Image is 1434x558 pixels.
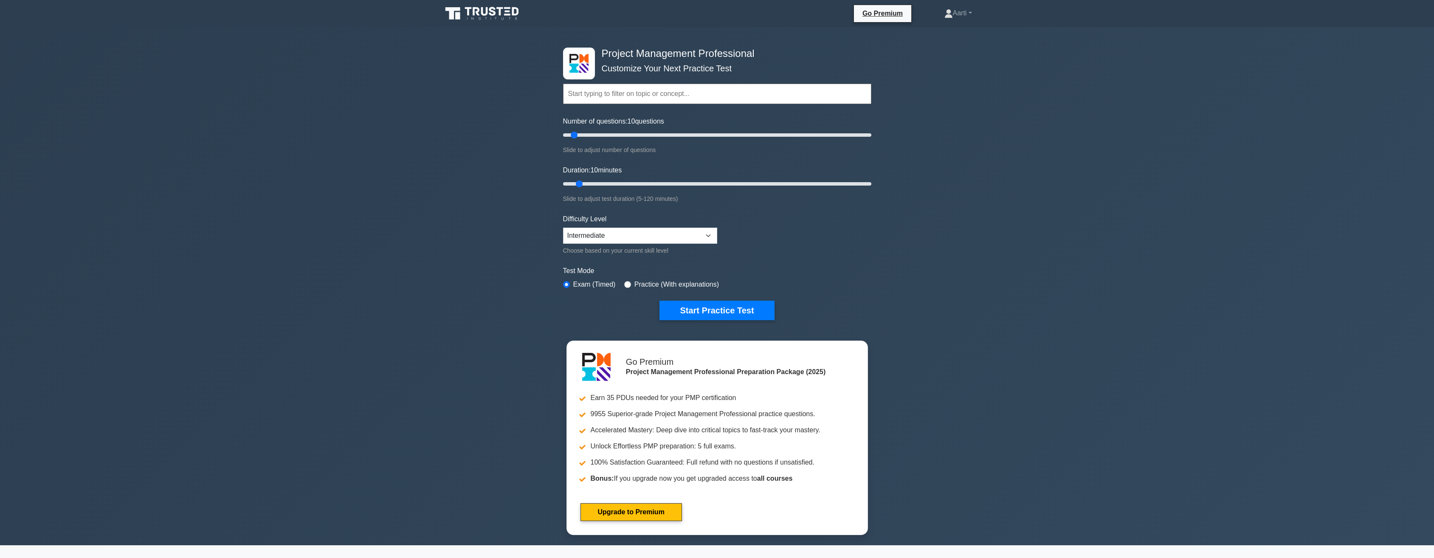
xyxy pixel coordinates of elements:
a: Aarti [924,5,992,22]
span: 10 [590,166,598,174]
label: Practice (With explanations) [634,279,719,290]
a: Go Premium [857,8,908,19]
div: Choose based on your current skill level [563,245,717,256]
h4: Project Management Professional [598,48,830,60]
span: 10 [628,118,635,125]
a: Upgrade to Premium [580,503,682,521]
div: Slide to adjust number of questions [563,145,871,155]
button: Start Practice Test [659,301,774,320]
div: Slide to adjust test duration (5-120 minutes) [563,194,871,204]
label: Duration: minutes [563,165,622,175]
label: Number of questions: questions [563,116,664,127]
label: Exam (Timed) [573,279,616,290]
input: Start typing to filter on topic or concept... [563,84,871,104]
label: Test Mode [563,266,871,276]
label: Difficulty Level [563,214,607,224]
